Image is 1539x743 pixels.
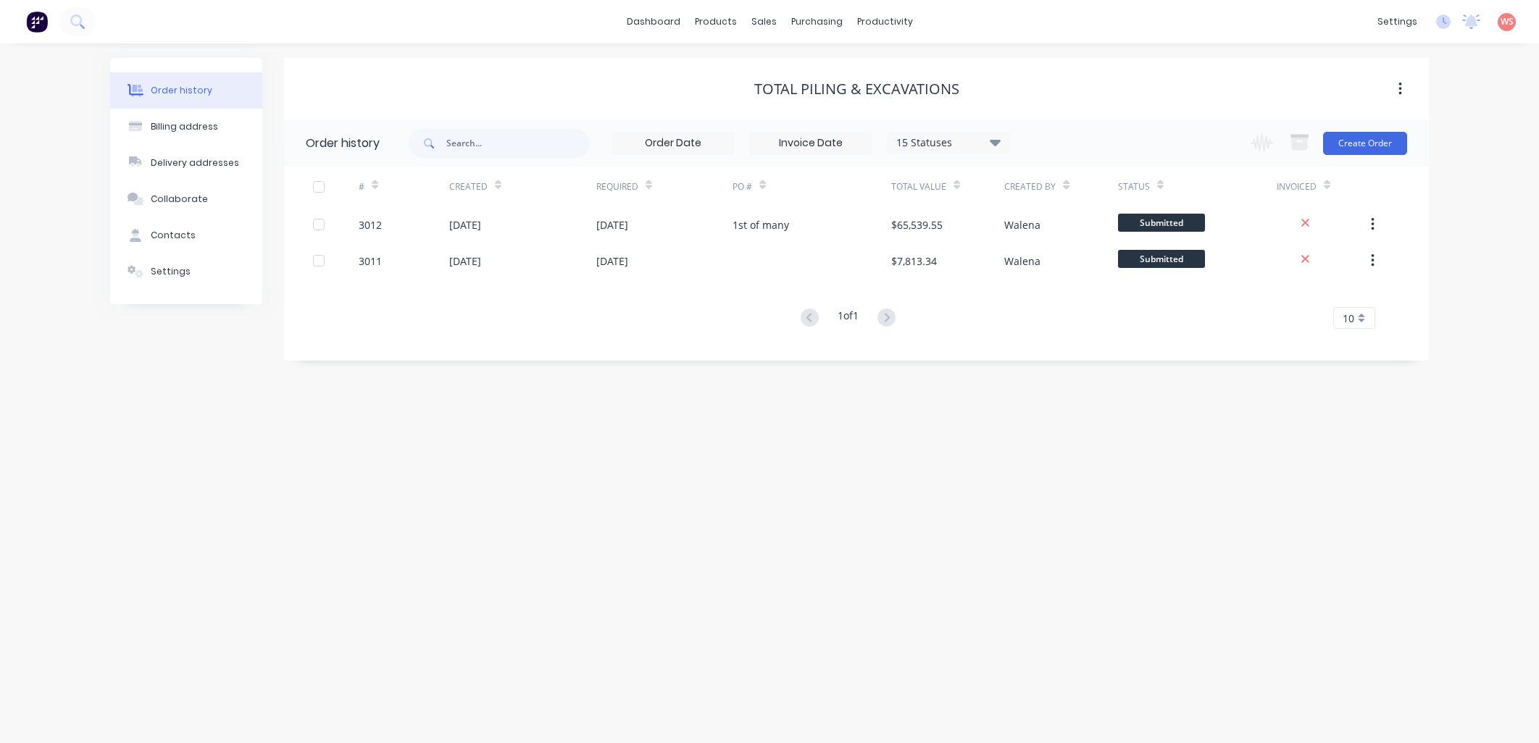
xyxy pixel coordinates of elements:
[1118,167,1277,206] div: Status
[110,217,262,253] button: Contacts
[1370,11,1425,33] div: settings
[449,217,481,232] div: [DATE]
[151,265,191,278] div: Settings
[359,167,449,206] div: #
[1118,180,1150,193] div: Status
[1004,167,1117,206] div: Created By
[110,72,262,109] button: Order history
[688,11,744,33] div: products
[744,11,784,33] div: sales
[1343,311,1354,326] span: 10
[151,120,218,133] div: Billing address
[891,167,1004,206] div: Total Value
[151,84,212,97] div: Order history
[754,80,959,98] div: Total Piling & Excavations
[596,253,628,269] div: [DATE]
[612,133,734,154] input: Order Date
[151,229,196,242] div: Contacts
[620,11,688,33] a: dashboard
[1118,214,1205,232] span: Submitted
[26,11,48,33] img: Factory
[733,167,891,206] div: PO #
[1118,250,1205,268] span: Submitted
[850,11,920,33] div: productivity
[359,180,364,193] div: #
[449,180,488,193] div: Created
[596,167,733,206] div: Required
[110,145,262,181] button: Delivery addresses
[1323,132,1407,155] button: Create Order
[596,217,628,232] div: [DATE]
[891,180,946,193] div: Total Value
[306,135,380,152] div: Order history
[110,109,262,145] button: Billing address
[446,129,590,158] input: Search...
[891,253,937,269] div: $7,813.34
[596,180,638,193] div: Required
[1501,15,1514,28] span: WS
[733,180,752,193] div: PO #
[1277,180,1317,193] div: Invoiced
[733,217,789,232] div: 1st of many
[784,11,850,33] div: purchasing
[449,167,596,206] div: Created
[1004,217,1040,232] div: Walena
[110,253,262,290] button: Settings
[359,217,382,232] div: 3012
[110,181,262,217] button: Collaborate
[449,253,481,269] div: [DATE]
[359,253,382,269] div: 3011
[838,308,859,329] div: 1 of 1
[151,193,208,206] div: Collaborate
[1277,167,1367,206] div: Invoiced
[891,217,943,232] div: $65,539.55
[151,156,239,169] div: Delivery addresses
[888,135,1009,151] div: 15 Statuses
[750,133,872,154] input: Invoice Date
[1004,253,1040,269] div: Walena
[1004,180,1056,193] div: Created By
